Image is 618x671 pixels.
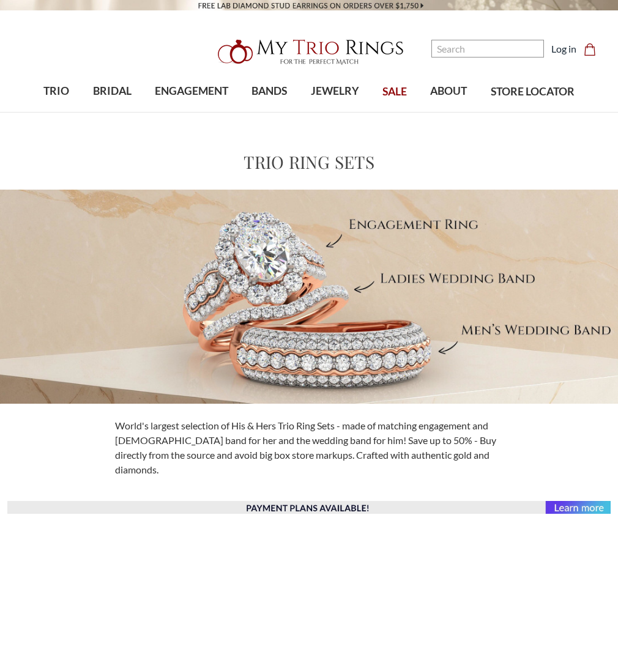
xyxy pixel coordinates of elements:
span: ABOUT [430,83,467,99]
span: BRIDAL [93,83,132,99]
a: Log in [551,42,576,56]
a: Cart with 0 items [584,42,603,56]
button: submenu toggle [329,111,341,113]
div: World's largest selection of His & Hers Trio Ring Sets - made of matching engagement and [DEMOGRA... [108,418,510,477]
a: STORE LOCATOR [479,72,586,112]
button: submenu toggle [263,111,275,113]
button: submenu toggle [185,111,198,113]
button: submenu toggle [442,111,455,113]
span: ENGAGEMENT [155,83,228,99]
a: ENGAGEMENT [143,72,240,111]
img: My Trio Rings [211,32,407,72]
input: Search [431,40,544,57]
a: SALE [371,72,419,112]
span: SALE [382,84,407,100]
button: submenu toggle [50,111,62,113]
h1: Trio Ring Sets [244,149,374,175]
a: TRIO [32,72,81,111]
a: BRIDAL [81,72,143,111]
span: BANDS [251,83,287,99]
span: STORE LOCATOR [491,84,575,100]
span: TRIO [43,83,69,99]
a: ABOUT [419,72,478,111]
button: submenu toggle [106,111,118,113]
a: My Trio Rings [179,32,439,72]
a: BANDS [240,72,299,111]
a: JEWELRY [299,72,371,111]
svg: cart.cart_preview [584,43,596,56]
span: JEWELRY [311,83,359,99]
